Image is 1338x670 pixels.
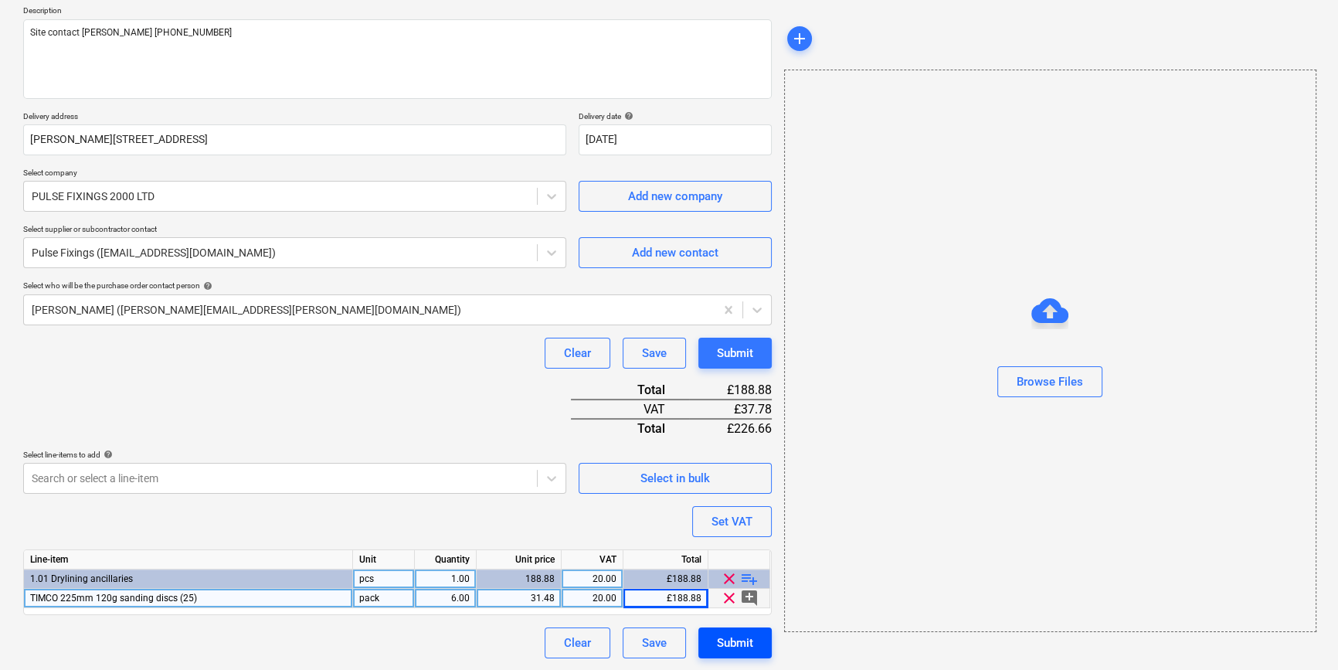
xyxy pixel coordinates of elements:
div: VAT [562,550,623,570]
div: Browse Files [1017,372,1083,392]
span: clear [720,589,739,607]
div: 188.88 [483,570,555,589]
div: pcs [353,570,415,589]
div: Add new company [628,186,722,206]
iframe: Chat Widget [1261,596,1338,670]
div: Select line-items to add [23,450,566,460]
input: Delivery address [23,124,566,155]
div: Unit [353,550,415,570]
div: Submit [717,343,753,363]
button: Clear [545,627,610,658]
div: Total [623,550,708,570]
div: £188.88 [623,589,708,608]
div: Line-item [24,550,353,570]
button: Submit [698,627,772,658]
p: Select supplier or subcontractor contact [23,224,566,237]
button: Save [623,338,686,369]
div: £226.66 [689,419,771,437]
span: help [200,281,212,291]
div: £188.88 [623,570,708,589]
div: Select in bulk [640,468,710,488]
div: £37.78 [689,400,771,419]
div: Quantity [415,550,477,570]
div: Browse Files [784,70,1316,632]
div: Add new contact [632,243,718,263]
button: Save [623,627,686,658]
button: Submit [698,338,772,369]
div: Set VAT [711,512,752,532]
div: Total [571,381,690,400]
span: help [100,450,113,459]
div: 20.00 [568,589,616,608]
button: Add new company [579,181,772,212]
div: Submit [717,633,753,653]
div: Select who will be the purchase order contact person [23,281,772,291]
div: Delivery date [579,111,772,121]
div: 1.00 [421,570,470,589]
div: £188.88 [689,381,771,400]
p: Description [23,5,772,19]
button: Browse Files [997,366,1102,397]
p: Select company [23,168,566,181]
span: TIMCO 225mm 120g sanding discs (25) [30,593,197,604]
span: playlist_add [740,570,759,588]
div: Save [642,343,667,363]
button: Add new contact [579,237,772,268]
button: Select in bulk [579,463,772,494]
div: Clear [564,633,591,653]
span: clear [720,570,739,588]
span: help [621,111,633,121]
div: Total [571,419,690,437]
div: Unit price [477,550,562,570]
span: add_comment [740,589,759,607]
div: Save [642,633,667,653]
p: Delivery address [23,111,566,124]
div: 20.00 [568,570,616,589]
button: Set VAT [692,506,772,537]
button: Clear [545,338,610,369]
div: Clear [564,343,591,363]
div: pack [353,589,415,608]
div: 6.00 [421,589,470,608]
div: 31.48 [483,589,555,608]
span: 1.01 Drylining ancillaries [30,573,133,584]
input: Delivery date not specified [579,124,772,155]
span: add [790,29,809,48]
div: VAT [571,400,690,419]
textarea: Site contact [PERSON_NAME] [PHONE_NUMBER] [23,19,772,99]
